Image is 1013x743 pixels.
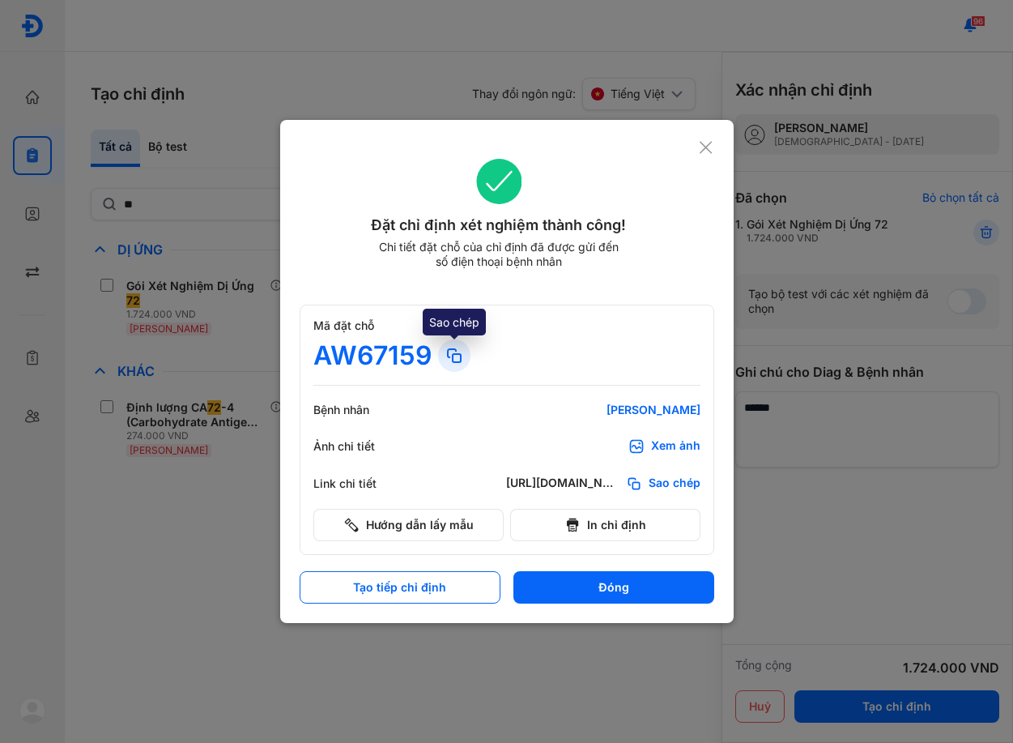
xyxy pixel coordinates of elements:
button: In chỉ định [510,509,700,541]
div: Đặt chỉ định xét nghiệm thành công! [300,214,699,237]
div: Mã đặt chỗ [313,318,700,333]
div: Xem ảnh [651,438,700,455]
div: [PERSON_NAME] [506,403,700,417]
div: Chi tiết đặt chỗ của chỉ định đã được gửi đến số điện thoại bệnh nhân [372,240,626,269]
div: [URL][DOMAIN_NAME] [506,476,619,492]
button: Tạo tiếp chỉ định [300,571,500,604]
div: Bệnh nhân [313,403,411,417]
div: AW67159 [313,339,432,372]
button: Hướng dẫn lấy mẫu [313,509,504,541]
span: Sao chép [649,476,700,492]
div: Ảnh chi tiết [313,439,411,454]
button: Đóng [513,571,714,604]
div: Link chi tiết [313,476,411,491]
